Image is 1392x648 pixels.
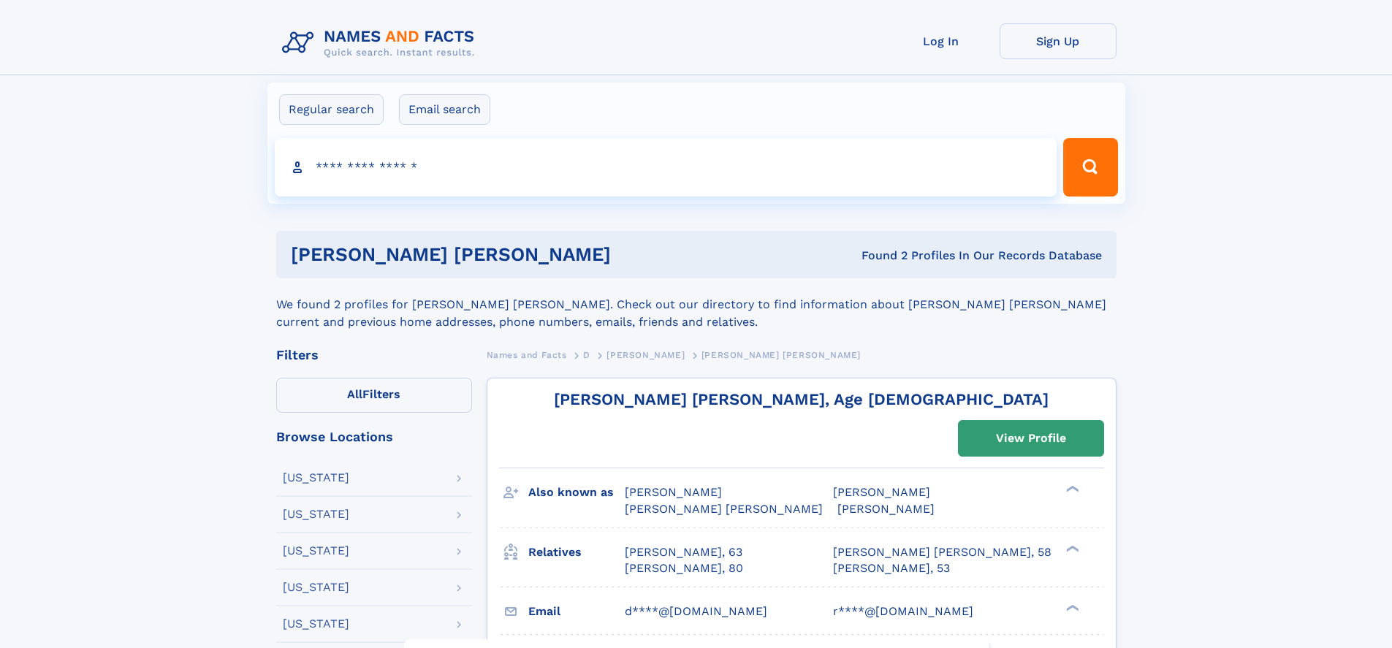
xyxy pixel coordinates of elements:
label: Filters [276,378,472,413]
a: Names and Facts [487,346,567,364]
div: [US_STATE] [283,618,349,630]
span: [PERSON_NAME] [606,350,685,360]
img: Logo Names and Facts [276,23,487,63]
a: [PERSON_NAME] [PERSON_NAME], 58 [833,544,1051,560]
span: [PERSON_NAME] [PERSON_NAME] [701,350,861,360]
div: ❯ [1062,484,1080,494]
a: [PERSON_NAME], 53 [833,560,950,576]
div: Found 2 Profiles In Our Records Database [736,248,1102,264]
div: We found 2 profiles for [PERSON_NAME] [PERSON_NAME]. Check out our directory to find information ... [276,278,1117,331]
span: D [583,350,590,360]
a: View Profile [959,421,1103,456]
div: [US_STATE] [283,508,349,520]
a: Log In [883,23,1000,59]
a: [PERSON_NAME], 80 [625,560,743,576]
span: [PERSON_NAME] [833,485,930,499]
div: ❯ [1062,603,1080,612]
a: [PERSON_NAME], 63 [625,544,742,560]
a: [PERSON_NAME] [PERSON_NAME], Age [DEMOGRAPHIC_DATA] [554,390,1049,408]
div: Browse Locations [276,430,472,443]
label: Email search [399,94,490,125]
span: [PERSON_NAME] [PERSON_NAME] [625,502,823,516]
div: [US_STATE] [283,545,349,557]
div: [US_STATE] [283,582,349,593]
div: View Profile [996,422,1066,455]
a: D [583,346,590,364]
span: [PERSON_NAME] [625,485,722,499]
div: ❯ [1062,544,1080,553]
button: Search Button [1063,138,1117,197]
span: All [347,387,362,401]
a: [PERSON_NAME] [606,346,685,364]
div: [US_STATE] [283,472,349,484]
div: Filters [276,348,472,362]
input: search input [275,138,1057,197]
span: [PERSON_NAME] [837,502,935,516]
h3: Email [528,599,625,624]
h3: Relatives [528,540,625,565]
h1: [PERSON_NAME] [PERSON_NAME] [291,245,737,264]
h3: Also known as [528,480,625,505]
label: Regular search [279,94,384,125]
a: Sign Up [1000,23,1117,59]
